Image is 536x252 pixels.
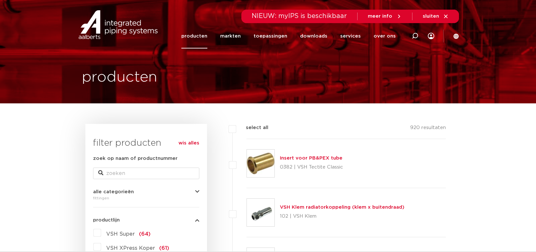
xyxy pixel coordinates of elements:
a: Insert voor PB&PEX tube [280,156,342,161]
span: VSH XPress Koper [106,246,155,251]
span: (61) [159,246,169,251]
a: wis alles [178,139,199,147]
a: sluiten [423,13,449,19]
button: alle categorieën [93,189,199,194]
h1: producten [82,67,157,88]
span: meer info [368,14,392,19]
p: 920 resultaten [410,124,446,134]
p: 102 | VSH Klem [280,211,404,222]
nav: Menu [181,24,396,48]
span: VSH Super [106,231,135,237]
a: producten [181,24,207,48]
a: downloads [300,24,327,48]
span: (64) [139,231,151,237]
a: toepassingen [254,24,287,48]
a: services [340,24,361,48]
input: zoeken [93,168,199,179]
a: over ons [374,24,396,48]
a: meer info [368,13,402,19]
label: select all [236,124,268,132]
label: zoek op naam of productnummer [93,155,177,162]
div: fittingen [93,194,199,202]
h3: filter producten [93,137,199,150]
span: alle categorieën [93,189,134,194]
a: markten [220,24,241,48]
a: VSH Klem radiatorkoppeling (klem x buitendraad) [280,205,404,210]
p: 0382 | VSH Tectite Classic [280,162,343,172]
img: Thumbnail for VSH Klem radiatorkoppeling (klem x buitendraad) [247,199,274,226]
span: productlijn [93,218,120,222]
button: productlijn [93,218,199,222]
span: NIEUW: myIPS is beschikbaar [252,13,347,19]
span: sluiten [423,14,439,19]
img: Thumbnail for Insert voor PB&PEX tube [247,150,274,177]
